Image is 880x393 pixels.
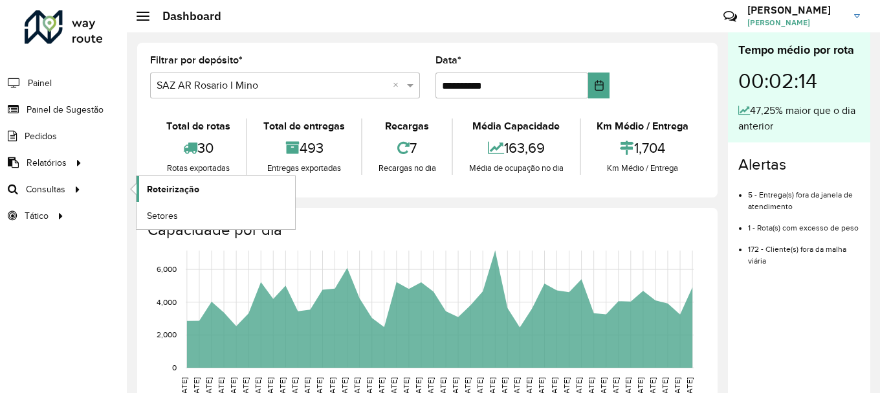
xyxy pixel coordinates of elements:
[747,4,844,16] h3: [PERSON_NAME]
[137,176,295,202] a: Roteirização
[147,183,199,196] span: Roteirização
[588,73,610,98] button: Choose Date
[747,17,844,28] span: [PERSON_NAME]
[157,265,177,273] text: 6,000
[27,156,67,170] span: Relatórios
[584,134,701,162] div: 1,704
[137,203,295,229] a: Setores
[366,118,448,134] div: Recargas
[456,134,576,162] div: 163,69
[456,162,576,175] div: Média de ocupação no dia
[150,52,243,68] label: Filtrar por depósito
[738,41,860,59] div: Tempo médio por rota
[456,118,576,134] div: Média Capacidade
[366,134,448,162] div: 7
[748,179,860,212] li: 5 - Entrega(s) fora da janela de atendimento
[148,221,705,240] h4: Capacidade por dia
[25,209,49,223] span: Tático
[584,162,701,175] div: Km Médio / Entrega
[716,3,744,30] a: Contato Rápido
[748,212,860,234] li: 1 - Rota(s) com excesso de peso
[157,298,177,306] text: 4,000
[584,118,701,134] div: Km Médio / Entrega
[157,330,177,339] text: 2,000
[149,9,221,23] h2: Dashboard
[738,59,860,103] div: 00:02:14
[28,76,52,90] span: Painel
[25,129,57,143] span: Pedidos
[26,183,65,196] span: Consultas
[738,103,860,134] div: 47,25% maior que o dia anterior
[27,103,104,117] span: Painel de Sugestão
[250,118,357,134] div: Total de entregas
[147,209,178,223] span: Setores
[748,234,860,267] li: 172 - Cliente(s) fora da malha viária
[153,118,243,134] div: Total de rotas
[250,134,357,162] div: 493
[172,363,177,372] text: 0
[250,162,357,175] div: Entregas exportadas
[393,78,404,93] span: Clear all
[366,162,448,175] div: Recargas no dia
[153,134,243,162] div: 30
[738,155,860,174] h4: Alertas
[435,52,461,68] label: Data
[153,162,243,175] div: Rotas exportadas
